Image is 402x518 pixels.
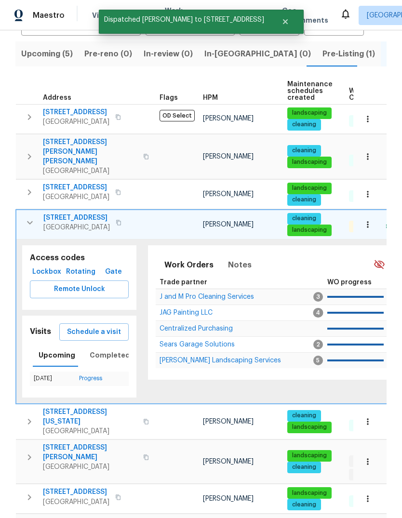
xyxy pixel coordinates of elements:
span: [STREET_ADDRESS] [43,213,110,223]
a: Progress [79,375,102,381]
button: Close [269,12,301,31]
a: [PERSON_NAME] Landscaping Services [160,358,281,363]
span: Rotating [67,266,94,278]
span: Visits [92,11,112,20]
span: 4 [313,308,323,318]
span: [STREET_ADDRESS] [43,107,109,117]
span: OD Select [160,110,195,121]
span: [GEOGRAPHIC_DATA] [43,192,109,202]
span: cleaning [288,196,320,204]
span: [GEOGRAPHIC_DATA] [43,462,137,472]
span: [STREET_ADDRESS][US_STATE] [43,407,137,426]
span: [PERSON_NAME] Landscaping Services [160,357,281,364]
span: cleaning [288,463,320,471]
span: 29 Done [350,117,382,125]
span: [STREET_ADDRESS][PERSON_NAME] [43,443,137,462]
span: Pre-Listing (1) [322,47,375,61]
span: landscaping [288,109,331,117]
span: [STREET_ADDRESS] [43,183,109,192]
span: Gate [102,266,125,278]
span: Maestro [33,11,65,20]
span: [PERSON_NAME] [203,418,254,425]
h5: Visits [30,327,51,337]
span: In-[GEOGRAPHIC_DATA] (0) [204,47,311,61]
span: cleaning [288,214,320,223]
button: Lockbox [30,263,64,281]
span: 5 [313,356,323,365]
span: cleaning [288,501,320,509]
span: [GEOGRAPHIC_DATA] [43,223,110,232]
span: [GEOGRAPHIC_DATA] [43,166,137,176]
span: Upcoming (5) [21,47,73,61]
span: 1 QC [350,223,371,231]
span: Flags [160,94,178,101]
span: Address [43,94,71,101]
span: landscaping [288,489,331,497]
span: Completed [90,349,130,361]
span: Geo Assignments [282,6,328,25]
span: 5 Done [350,497,377,505]
span: [GEOGRAPHIC_DATA] [43,497,109,507]
span: [GEOGRAPHIC_DATA] [43,117,109,127]
span: Work Orders [165,6,189,25]
button: Schedule a visit [59,323,129,341]
span: HPM [203,94,218,101]
span: [PERSON_NAME] [203,495,254,502]
span: landscaping [288,158,331,166]
span: Remote Unlock [38,283,121,295]
span: landscaping [288,423,331,431]
span: In-review (0) [144,47,193,61]
span: Upcoming [39,349,75,361]
span: [STREET_ADDRESS][PERSON_NAME][PERSON_NAME] [43,137,137,166]
span: Pre-reno (0) [84,47,132,61]
span: 1 WIP [350,457,372,465]
span: 5 Done [350,422,377,430]
span: landscaping [288,226,331,234]
h5: Access codes [30,253,129,263]
span: Dispatched [PERSON_NAME] to [STREET_ADDRESS] [99,10,269,30]
span: [PERSON_NAME] [203,458,254,465]
span: 7 Done [350,157,378,165]
span: landscaping [288,452,331,460]
span: 7 Done [350,192,378,200]
span: cleaning [288,146,320,155]
span: [PERSON_NAME] [203,115,254,122]
span: Sears Garage Solutions [160,341,235,348]
span: Maintenance schedules created [287,81,333,101]
span: Lockbox [34,266,60,278]
span: [GEOGRAPHIC_DATA] [43,426,137,436]
button: Remote Unlock [30,280,129,298]
span: 2 [313,340,323,349]
button: Rotating [64,263,98,281]
span: 3 [313,292,323,302]
span: [STREET_ADDRESS] [43,487,109,497]
td: [DATE] [30,372,75,385]
span: 1 Sent [350,471,375,479]
span: Schedule a visit [67,326,121,338]
span: cleaning [288,120,320,129]
span: [PERSON_NAME] [203,153,254,160]
span: cleaning [288,412,320,420]
span: WO progress [327,279,372,286]
span: landscaping [288,184,331,192]
button: Gate [98,263,129,281]
a: Sears Garage Solutions [160,342,235,347]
